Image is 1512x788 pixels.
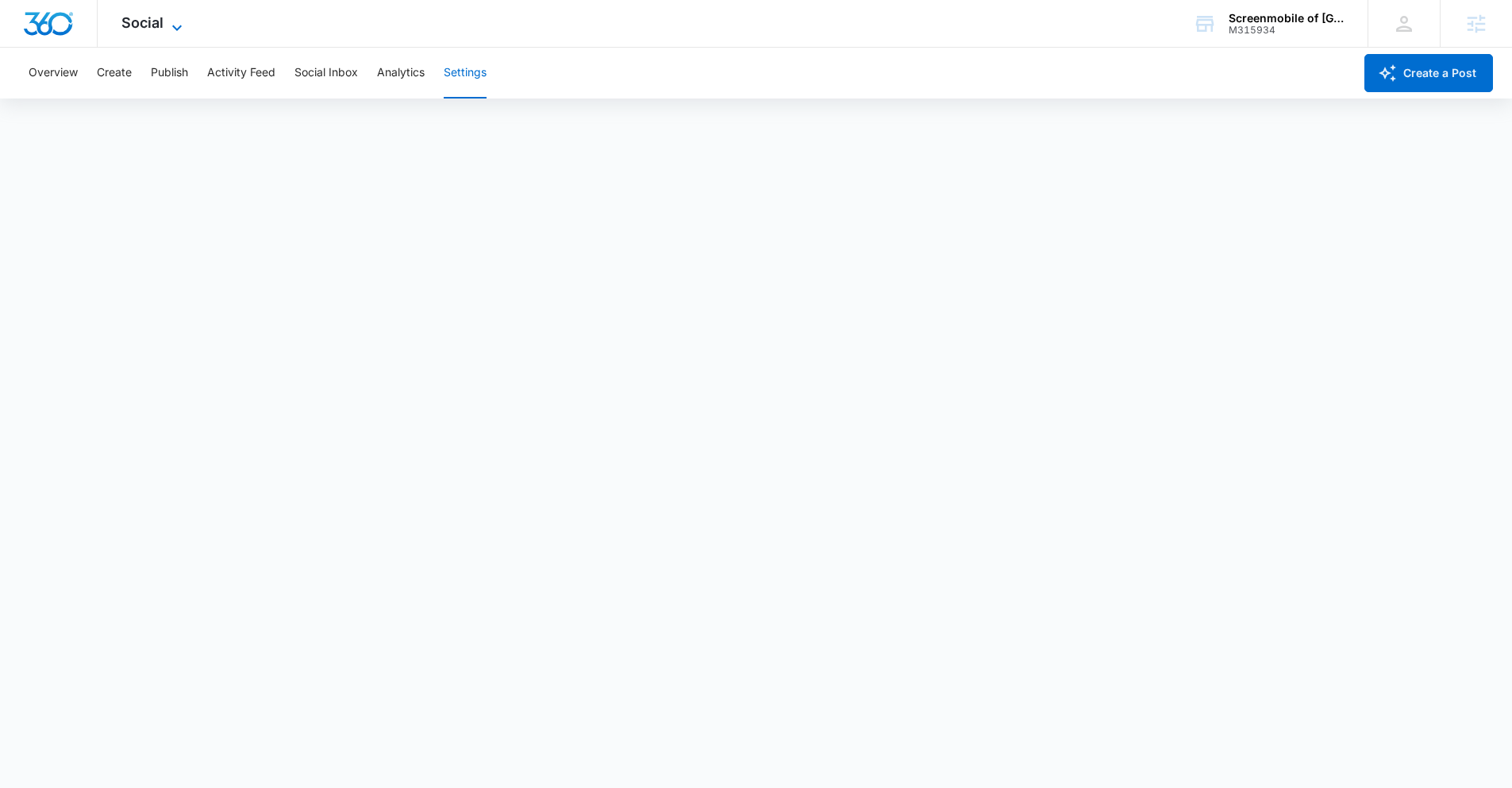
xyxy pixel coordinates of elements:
[151,48,188,98] button: Publish
[444,48,487,98] button: Settings
[294,48,358,98] button: Social Inbox
[1229,12,1345,25] div: account name
[29,48,78,98] button: Overview
[121,14,164,31] span: Social
[377,48,425,98] button: Analytics
[1229,25,1345,36] div: account id
[97,48,132,98] button: Create
[207,48,275,98] button: Activity Feed
[1364,54,1493,92] button: Create a Post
